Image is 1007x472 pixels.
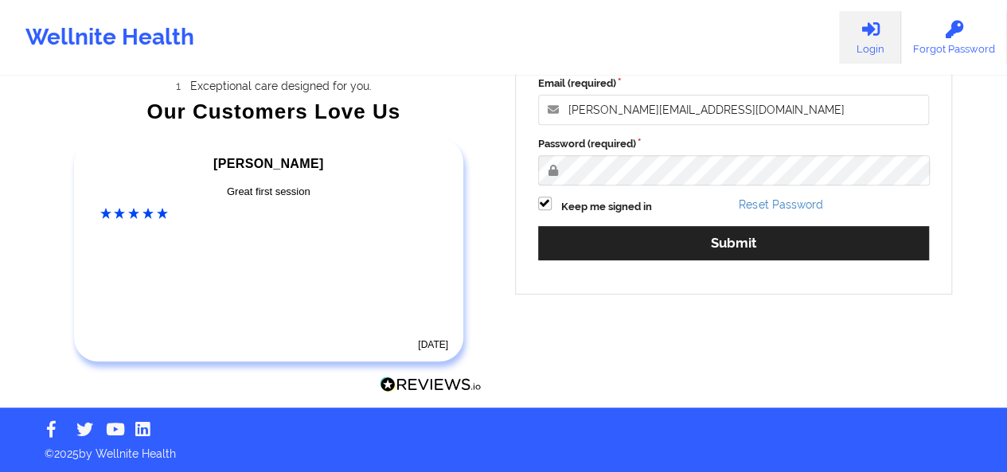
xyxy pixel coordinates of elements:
[80,80,482,92] li: Exceptional care designed for you.
[538,76,930,92] label: Email (required)
[739,198,822,211] a: Reset Password
[213,157,323,170] span: [PERSON_NAME]
[538,136,930,152] label: Password (required)
[380,376,482,393] img: Reviews.io Logo
[33,435,974,462] p: © 2025 by Wellnite Health
[839,11,901,64] a: Login
[66,103,482,119] div: Our Customers Love Us
[418,339,448,350] time: [DATE]
[538,95,930,125] input: Email address
[561,199,652,215] label: Keep me signed in
[100,184,438,200] div: Great first session
[901,11,1007,64] a: Forgot Password
[538,226,930,260] button: Submit
[380,376,482,397] a: Reviews.io Logo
